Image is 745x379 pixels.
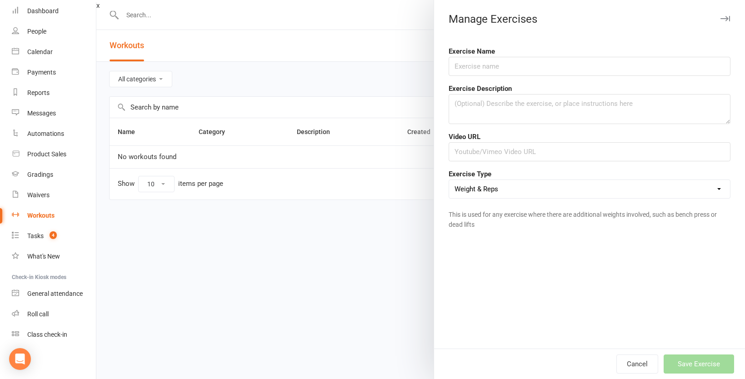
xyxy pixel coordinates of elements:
div: General attendance [27,290,83,297]
a: Roll call [12,304,96,324]
div: Waivers [27,191,50,199]
a: What's New [12,246,96,267]
div: Gradings [27,171,53,178]
a: Gradings [12,165,96,185]
strong: Exercise Description [449,85,512,93]
a: Messages [12,103,96,124]
a: People [12,21,96,42]
a: Reports [12,83,96,103]
div: Open Intercom Messenger [9,348,31,370]
a: Workouts [12,205,96,226]
a: Class kiosk mode [12,324,96,345]
div: What's New [27,253,60,260]
div: Payments [27,69,56,76]
a: Waivers [12,185,96,205]
a: Automations [12,124,96,144]
a: Payments [12,62,96,83]
button: Cancel [616,354,658,374]
a: Product Sales [12,144,96,165]
div: Roll call [27,310,49,318]
div: Automations [27,130,64,137]
span: 4 [50,231,57,239]
strong: Video URL [449,133,480,141]
div: Manage Exercises [434,13,745,25]
a: General attendance kiosk mode [12,284,96,304]
div: People [27,28,46,35]
a: Calendar [12,42,96,62]
a: Tasks 4 [12,226,96,246]
input: Youtube/Vimeo Video URL [449,142,730,161]
div: Product Sales [27,150,66,158]
div: Calendar [27,48,53,55]
div: Messages [27,110,56,117]
react-component: x [96,1,100,10]
strong: Exercise Name [449,47,495,55]
a: Dashboard [12,1,96,21]
p: This is used for any exercise where there are additional weights involved, such as bench press or... [449,209,730,230]
div: Tasks [27,232,44,239]
div: Workouts [27,212,55,219]
div: Reports [27,89,50,96]
div: Class check-in [27,331,67,338]
input: Exercise name [449,57,730,76]
strong: Exercise Type [449,170,491,178]
div: Dashboard [27,7,59,15]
